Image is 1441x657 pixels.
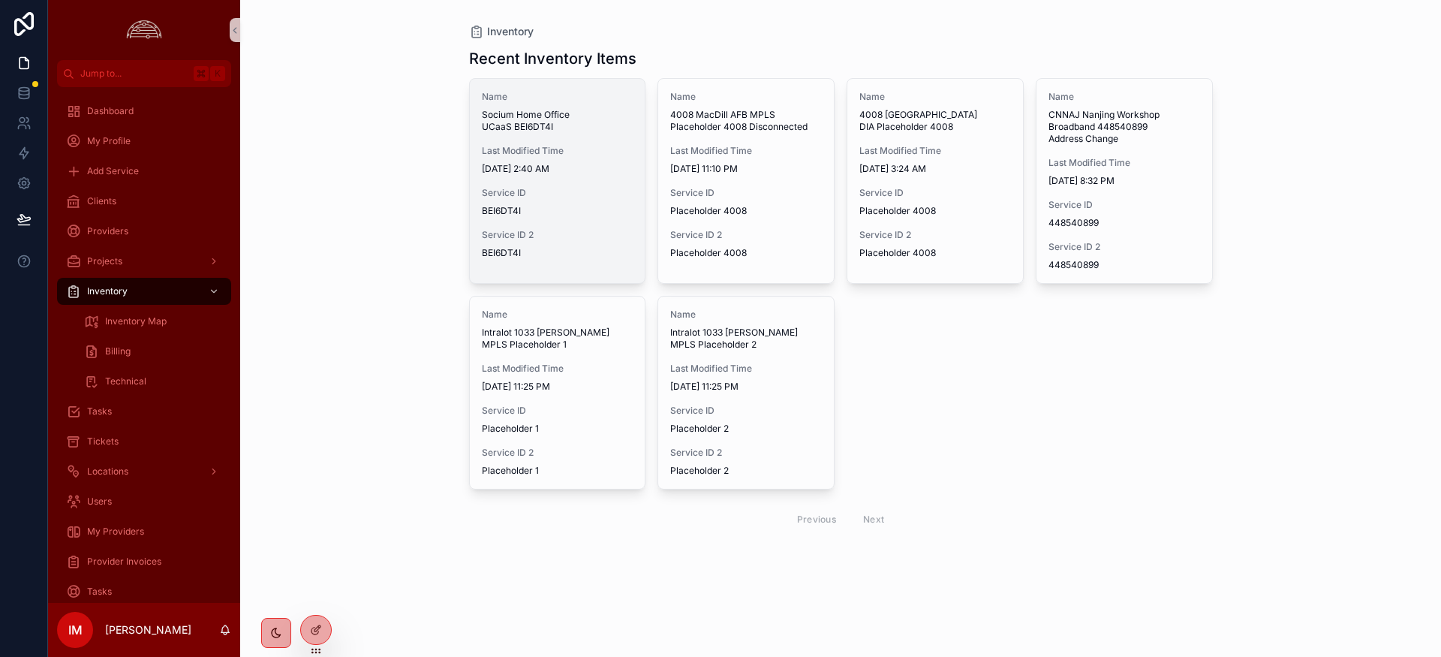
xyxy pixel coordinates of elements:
div: scrollable content [48,87,240,603]
a: My Profile [57,128,231,155]
a: Technical [75,368,231,395]
span: Placeholder 4008 [670,205,822,217]
span: Socium Home Office UCaaS BEI6DT4I [482,109,633,133]
span: Name [482,309,633,321]
span: 4008 [GEOGRAPHIC_DATA] DIA Placeholder 4008 [859,109,1011,133]
span: Inventory Map [105,315,167,327]
span: Service ID 2 [670,447,822,459]
span: IM [68,621,83,639]
a: Inventory Map [75,308,231,335]
span: Intralot 1033 [PERSON_NAME] MPLS Placeholder 2 [670,327,822,351]
h1: Recent Inventory Items [469,48,636,69]
span: Name [482,91,633,103]
span: Service ID 2 [670,229,822,241]
a: Providers [57,218,231,245]
span: 4008 MacDill AFB MPLS Placeholder 4008 Disconnected [670,109,822,133]
span: Intralot 1033 [PERSON_NAME] MPLS Placeholder 1 [482,327,633,351]
span: Tasks [87,405,112,417]
img: App logo [122,18,166,42]
a: NameSocium Home Office UCaaS BEI6DT4ILast Modified Time[DATE] 2:40 AMService IDBEI6DT4IService ID... [469,78,646,284]
span: Last Modified Time [670,363,822,375]
span: My Providers [87,526,144,538]
span: Service ID [482,405,633,417]
span: Last Modified Time [482,145,633,157]
span: Service ID [482,187,633,199]
span: Tickets [87,435,119,448]
a: NameIntralot 1033 [PERSON_NAME] MPLS Placeholder 2Last Modified Time[DATE] 11:25 PMService IDPlac... [657,296,835,490]
span: Placeholder 2 [670,465,822,477]
span: Service ID [670,405,822,417]
span: K [212,68,224,80]
span: Clients [87,195,116,207]
span: CNNAJ Nanjing Workshop Broadband 448540899 Address Change [1048,109,1200,145]
span: Billing [105,345,131,357]
a: Inventory [57,278,231,305]
span: BEI6DT4I [482,205,633,217]
a: Name4008 [GEOGRAPHIC_DATA] DIA Placeholder 4008Last Modified Time[DATE] 3:24 AMService IDPlacehol... [847,78,1024,284]
span: Tasks [87,586,112,598]
span: [DATE] 2:40 AM [482,163,633,175]
span: [DATE] 11:10 PM [670,163,822,175]
a: NameCNNAJ Nanjing Workshop Broadband 448540899 Address ChangeLast Modified Time[DATE] 8:32 PMServ... [1036,78,1213,284]
span: Last Modified Time [670,145,822,157]
a: Dashboard [57,98,231,125]
span: Dashboard [87,105,134,117]
span: Technical [105,375,146,387]
span: Placeholder 4008 [859,205,1011,217]
span: Service ID 2 [859,229,1011,241]
a: Add Service [57,158,231,185]
span: Projects [87,255,122,267]
a: Inventory [469,24,534,39]
span: Users [87,496,112,508]
a: Billing [75,338,231,365]
span: [DATE] 8:32 PM [1048,175,1200,187]
span: Name [859,91,1011,103]
a: NameIntralot 1033 [PERSON_NAME] MPLS Placeholder 1Last Modified Time[DATE] 11:25 PMService IDPlac... [469,296,646,490]
span: Name [1048,91,1200,103]
span: Placeholder 4008 [859,247,1011,259]
span: Provider Invoices [87,556,161,568]
span: Service ID [1048,199,1200,211]
span: 448540899 [1048,217,1200,229]
span: Locations [87,466,128,478]
span: 448540899 [1048,259,1200,271]
span: Providers [87,225,128,237]
a: My Providers [57,518,231,545]
a: Tasks [57,398,231,425]
span: BEI6DT4I [482,247,633,259]
a: Users [57,488,231,515]
span: [DATE] 11:25 PM [482,381,633,393]
a: Tickets [57,428,231,455]
span: Jump to... [80,68,188,80]
span: Service ID 2 [482,447,633,459]
span: Add Service [87,165,139,177]
a: Clients [57,188,231,215]
span: Service ID 2 [482,229,633,241]
span: Inventory [487,24,534,39]
p: [PERSON_NAME] [105,622,191,637]
span: Service ID 2 [1048,241,1200,253]
span: Placeholder 1 [482,423,633,435]
span: My Profile [87,135,131,147]
button: Jump to...K [57,60,231,87]
a: Provider Invoices [57,548,231,575]
span: Last Modified Time [859,145,1011,157]
span: Last Modified Time [1048,157,1200,169]
span: [DATE] 11:25 PM [670,381,822,393]
a: Projects [57,248,231,275]
span: Placeholder 1 [482,465,633,477]
span: Inventory [87,285,128,297]
span: [DATE] 3:24 AM [859,163,1011,175]
span: Placeholder 4008 [670,247,822,259]
span: Service ID [859,187,1011,199]
span: Name [670,91,822,103]
span: Last Modified Time [482,363,633,375]
span: Service ID [670,187,822,199]
a: Tasks [57,578,231,605]
a: Name4008 MacDill AFB MPLS Placeholder 4008 DisconnectedLast Modified Time[DATE] 11:10 PMService I... [657,78,835,284]
a: Locations [57,458,231,485]
span: Placeholder 2 [670,423,822,435]
span: Name [670,309,822,321]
